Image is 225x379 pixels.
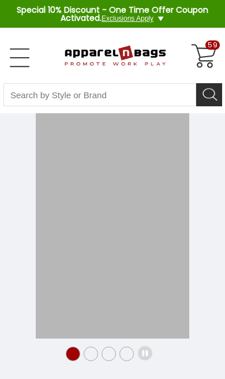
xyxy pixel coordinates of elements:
a: ApparelnBags [47,36,178,76]
img: search icon [201,84,219,102]
a: Open Left Menu [8,46,31,69]
input: Search By Style or Brand [3,83,196,106]
button: Search [196,83,222,106]
a: Exclusions Apply [102,14,153,23]
a: 59 [188,43,216,70]
img: ApparelnBags.com Official Website [47,36,166,73]
span: 59 [205,40,220,50]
